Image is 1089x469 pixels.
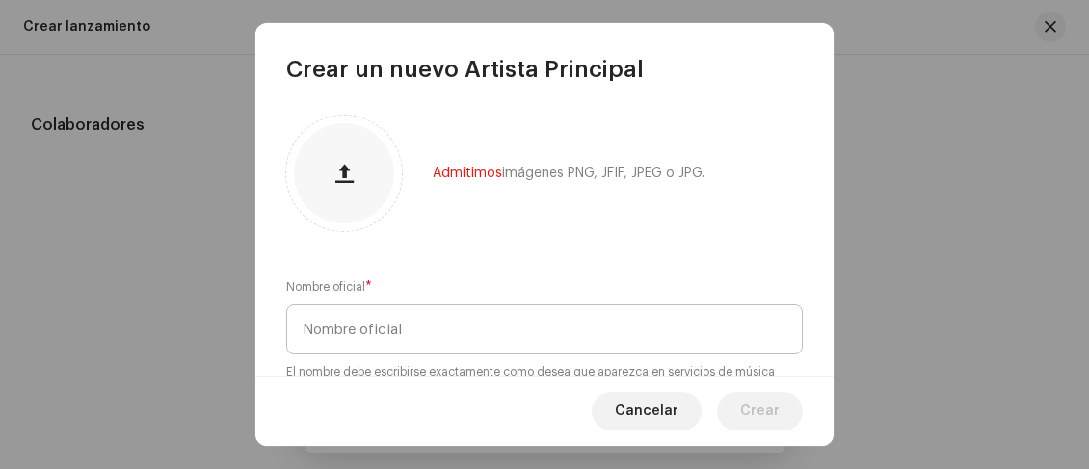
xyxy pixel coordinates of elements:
font: El nombre debe escribirse exactamente como desea que aparezca en servicios de música como Spotify... [286,366,775,397]
button: Cancelar [592,392,702,430]
font: imágenes PNG, JFIF, JPEG o JPG. [502,167,704,180]
font: Nombre oficial [286,281,365,293]
font: Crear un nuevo Artista Principal [286,58,644,81]
font: Cancelar [615,404,678,418]
font: Admitimos [433,167,502,180]
font: Crear [740,404,780,418]
button: Crear [717,392,803,430]
input: Nombre oficial [286,304,803,354]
